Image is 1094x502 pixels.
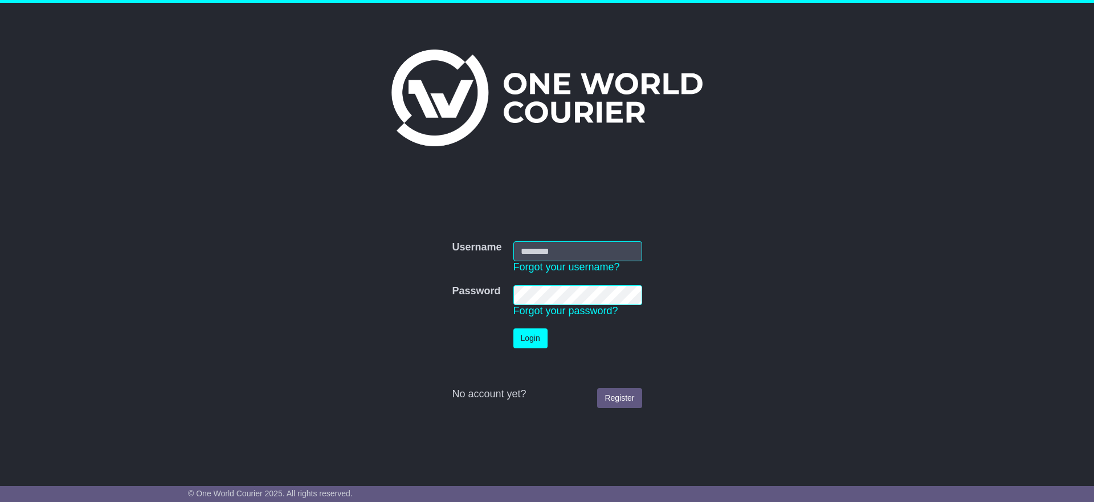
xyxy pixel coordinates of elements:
a: Forgot your password? [513,305,618,316]
span: © One World Courier 2025. All rights reserved. [188,489,353,498]
a: Register [597,388,642,408]
div: No account yet? [452,388,642,401]
button: Login [513,328,548,348]
a: Forgot your username? [513,261,620,273]
label: Username [452,241,501,254]
label: Password [452,285,500,298]
img: One World [391,50,703,146]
